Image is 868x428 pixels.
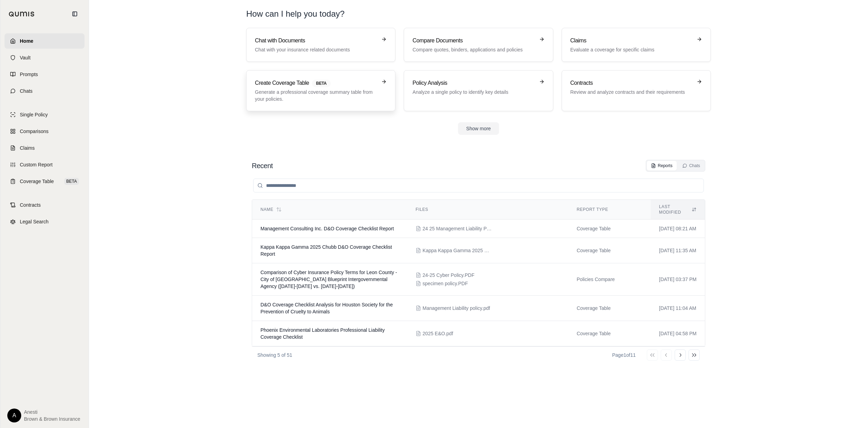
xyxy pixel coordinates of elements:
[5,50,85,65] a: Vault
[562,70,711,111] a: ContractsReview and analyze contracts and their requirements
[423,247,492,254] span: Kappa Kappa Gamma 2025 Chubb Financial Management Policy (1).pdf
[20,88,33,94] span: Chats
[659,204,697,215] div: Last modified
[255,36,377,45] h3: Chat with Documents
[5,124,85,139] a: Comparisons
[5,157,85,172] a: Custom Report
[570,79,692,87] h3: Contracts
[651,296,705,321] td: [DATE] 11:04 AM
[423,225,492,232] span: 24 25 Management Liability Package Policy.PDF
[570,46,692,53] p: Evaluate a coverage for specific claims
[252,161,273,171] h2: Recent
[423,280,468,287] span: specimen policy.PDF
[423,330,453,337] span: 2025 E&O.pdf
[312,80,331,87] span: BETA
[651,220,705,238] td: [DATE] 08:21 AM
[651,238,705,263] td: [DATE] 11:35 AM
[570,36,692,45] h3: Claims
[412,89,535,96] p: Analyze a single policy to identify key details
[260,207,399,212] div: Name
[423,305,490,312] span: Management Liability policy.pdf
[562,28,711,62] a: ClaimsEvaluate a coverage for specific claims
[246,28,395,62] a: Chat with DocumentsChat with your insurance related documents
[647,161,677,171] button: Reports
[407,200,568,220] th: Files
[20,128,48,135] span: Comparisons
[260,302,393,314] span: D&O Coverage Checklist Analysis for Houston Society for the Prevention of Cruelty to Animals
[568,220,651,238] td: Coverage Table
[20,218,49,225] span: Legal Search
[24,415,80,422] span: Brown & Brown Insurance
[568,296,651,321] td: Coverage Table
[24,409,80,415] span: Anesti
[9,11,35,17] img: Qumis Logo
[260,244,392,257] span: Kappa Kappa Gamma 2025 Chubb D&O Coverage Checklist Report
[20,71,38,78] span: Prompts
[64,178,79,185] span: BETA
[651,163,673,168] div: Reports
[404,28,553,62] a: Compare DocumentsCompare quotes, binders, applications and policies
[246,70,395,111] a: Create Coverage TableBETAGenerate a professional coverage summary table from your policies.
[404,70,553,111] a: Policy AnalysisAnalyze a single policy to identify key details
[7,409,21,422] div: A
[5,83,85,99] a: Chats
[423,272,474,279] span: 24-25 Cyber Policy.PDF
[255,89,377,102] p: Generate a professional coverage summary table from your policies.
[20,201,41,208] span: Contracts
[5,214,85,229] a: Legal Search
[260,327,385,340] span: Phoenix Environmental Laboratories Professional Liability Coverage Checklist
[612,352,636,359] div: Page 1 of 11
[678,161,704,171] button: Chats
[260,226,394,231] span: Management Consulting Inc. D&O Coverage Checklist Report
[651,263,705,296] td: [DATE] 03:37 PM
[5,107,85,122] a: Single Policy
[5,33,85,49] a: Home
[412,79,535,87] h3: Policy Analysis
[5,174,85,189] a: Coverage TableBETA
[20,161,53,168] span: Custom Report
[5,67,85,82] a: Prompts
[5,140,85,156] a: Claims
[651,321,705,346] td: [DATE] 04:58 PM
[568,200,651,220] th: Report Type
[20,111,48,118] span: Single Policy
[20,38,33,44] span: Home
[20,54,31,61] span: Vault
[246,8,711,19] h1: How can I help you today?
[20,145,35,151] span: Claims
[257,352,292,359] p: Showing 5 of 51
[568,238,651,263] td: Coverage Table
[570,89,692,96] p: Review and analyze contracts and their requirements
[412,36,535,45] h3: Compare Documents
[5,197,85,213] a: Contracts
[255,46,377,53] p: Chat with your insurance related documents
[69,8,80,19] button: Collapse sidebar
[458,122,499,135] button: Show more
[568,321,651,346] td: Coverage Table
[20,178,54,185] span: Coverage Table
[412,46,535,53] p: Compare quotes, binders, applications and policies
[568,263,651,296] td: Policies Compare
[255,79,377,87] h3: Create Coverage Table
[682,163,700,168] div: Chats
[260,270,397,289] span: Comparison of Cyber Insurance Policy Terms for Leon County - City of Tallahassee Blueprint Interg...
